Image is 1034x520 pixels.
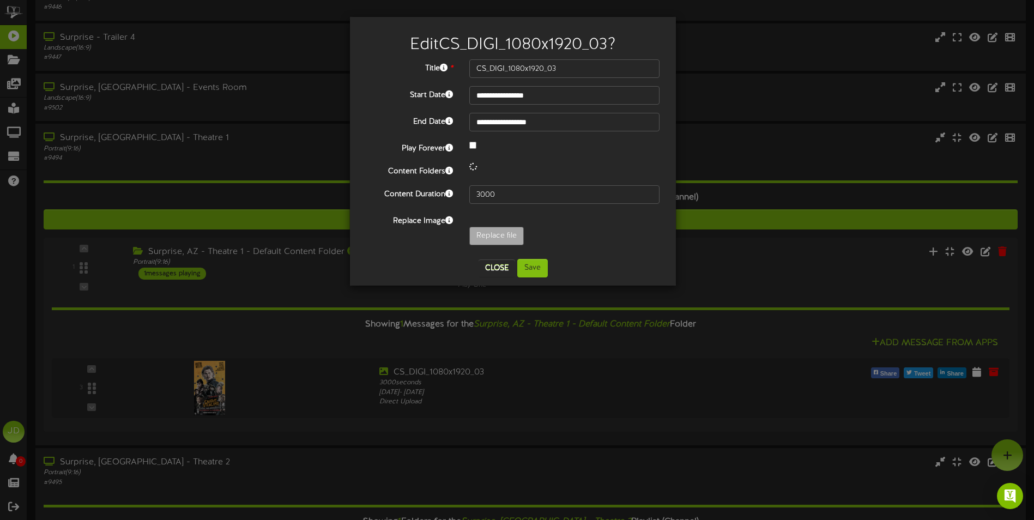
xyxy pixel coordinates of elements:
label: Start Date [358,86,461,101]
input: 15 [469,185,660,204]
button: Save [517,259,548,277]
button: Close [479,259,515,277]
label: Title [358,59,461,74]
label: Content Duration [358,185,461,200]
label: Content Folders [358,162,461,177]
h2: Edit CS_DIGI_1080x1920_03 ? [366,36,660,54]
label: End Date [358,113,461,128]
label: Replace Image [358,212,461,227]
input: Title [469,59,660,78]
label: Play Forever [358,140,461,154]
div: Open Intercom Messenger [997,483,1023,509]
